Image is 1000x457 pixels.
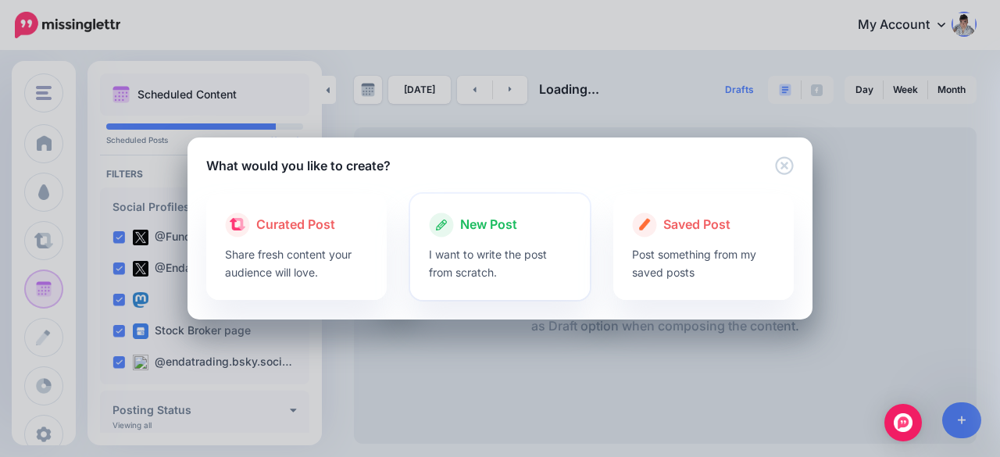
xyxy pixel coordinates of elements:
[206,156,391,175] h5: What would you like to create?
[884,404,922,441] div: Open Intercom Messenger
[663,215,730,235] span: Saved Post
[256,215,335,235] span: Curated Post
[225,245,368,281] p: Share fresh content your audience will love.
[429,245,572,281] p: I want to write the post from scratch.
[460,215,517,235] span: New Post
[775,156,794,176] button: Close
[632,245,775,281] p: Post something from my saved posts
[230,218,245,230] img: curate.png
[639,218,651,230] img: create.png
